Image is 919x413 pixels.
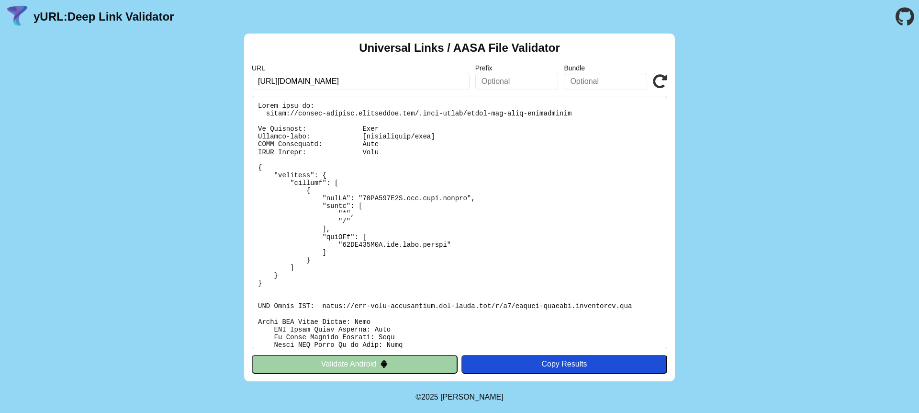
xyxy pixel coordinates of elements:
[415,381,503,413] footer: ©
[440,393,504,401] a: Michael Ibragimchayev's Personal Site
[475,73,559,90] input: Optional
[475,64,559,72] label: Prefix
[466,360,662,368] div: Copy Results
[5,4,30,29] img: yURL Logo
[252,355,458,373] button: Validate Android
[564,64,647,72] label: Bundle
[34,10,174,23] a: yURL:Deep Link Validator
[461,355,667,373] button: Copy Results
[564,73,647,90] input: Optional
[359,41,560,55] h2: Universal Links / AASA File Validator
[252,73,470,90] input: Required
[252,96,667,349] pre: Lorem ipsu do: sitam://consec-adipisc.elitseddoe.tem/.inci-utlab/etdol-mag-aliq-enimadminim Ve Qu...
[380,360,388,368] img: droidIcon.svg
[421,393,438,401] span: 2025
[252,64,470,72] label: URL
